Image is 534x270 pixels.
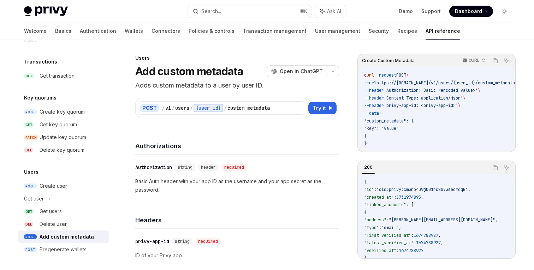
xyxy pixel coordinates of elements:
span: , [421,194,423,200]
div: Delete key quorum [40,146,84,154]
span: : [379,225,381,230]
span: : [411,233,414,238]
h5: Key quorums [24,94,57,102]
h5: Users [24,168,38,176]
div: Create key quorum [40,108,85,116]
span: Open in ChatGPT [280,68,323,75]
span: "verified_at" [364,248,396,253]
span: string [178,164,192,170]
span: : [ [406,202,414,208]
button: Ask AI [315,5,346,18]
div: required [221,164,247,171]
span: "created_at" [364,194,394,200]
span: \ [478,88,480,93]
span: : [394,194,396,200]
a: PATCHUpdate key quorum [18,131,109,144]
span: }' [364,141,369,146]
a: Welcome [24,23,47,40]
span: Try it [313,104,326,112]
h1: Add custom metadata [135,65,243,78]
span: 1674788927 [414,233,438,238]
span: Ask AI [327,8,341,15]
span: , [441,240,443,246]
div: Get users [40,207,62,216]
a: Authentication [80,23,116,40]
button: Ask AI [502,163,511,172]
div: Delete user [40,220,67,228]
a: DELDelete key quorum [18,144,109,156]
span: 'privy-app-id: <privy-app-id>' [384,103,458,108]
h5: Transactions [24,58,57,66]
span: --request [374,72,396,78]
a: Dashboard [449,6,493,17]
div: required [195,238,221,245]
span: POST [24,109,37,115]
span: PATCH [24,135,38,140]
span: GET [24,73,34,79]
button: Copy the contents from the code block [491,56,500,65]
span: "linked_accounts" [364,202,406,208]
div: Add custom metadata [40,233,94,241]
a: POSTAdd custom metadata [18,230,109,243]
a: API reference [426,23,460,40]
span: https://[DOMAIN_NAME]/v1/users/{user_id}/custom_metadata [376,80,515,86]
span: POST [24,247,37,252]
span: curl [364,72,374,78]
a: POSTCreate user [18,180,109,192]
button: Toggle dark mode [499,6,510,17]
span: '{ [379,110,384,116]
p: Basic Auth header with your app ID as the username and your app secret as the password. [135,177,339,194]
span: 1674788927 [399,248,423,253]
div: privy-app-id [135,238,169,245]
div: / [224,104,227,112]
span: 'Content-Type: application/json' [384,95,463,101]
span: POST [24,184,37,189]
button: Open in ChatGPT [267,65,327,77]
a: GETGet transaction [18,70,109,82]
span: "first_verified_at" [364,233,411,238]
span: , [468,187,470,192]
span: : [386,217,389,223]
p: Adds custom metadata to a user by user ID. [135,80,339,90]
span: 'Authorization: Basic <encoded-value>' [384,88,478,93]
img: light logo [24,6,68,16]
div: Search... [201,7,221,16]
span: string [175,239,190,244]
span: { [364,179,367,185]
span: : [374,187,376,192]
span: "id" [364,187,374,192]
div: Get user [24,194,44,203]
a: Basics [55,23,71,40]
span: } [364,133,367,139]
div: / [172,104,174,112]
span: "custom_metadata": { [364,118,414,124]
span: --header [364,103,384,108]
span: \ [406,72,409,78]
span: : [414,240,416,246]
span: DEL [24,148,33,153]
span: \ [458,103,461,108]
span: "email" [381,225,399,230]
div: Users [135,54,339,61]
span: 1731974895 [396,194,421,200]
a: User management [315,23,360,40]
a: Security [369,23,389,40]
div: Create user [40,182,67,190]
span: POST [396,72,406,78]
span: "address" [364,217,386,223]
div: custom_metadata [227,104,270,112]
button: Search...⌘K [188,5,311,18]
button: cURL [458,55,488,67]
div: 200 [362,163,375,172]
div: Get transaction [40,72,75,80]
a: DELDelete user [18,218,109,230]
span: --header [364,88,384,93]
a: GETGet users [18,205,109,218]
button: Try it [308,102,337,114]
div: / [162,104,165,112]
span: "[PERSON_NAME][EMAIL_ADDRESS][DOMAIN_NAME]" [389,217,495,223]
h4: Headers [135,215,339,225]
span: POST [24,234,37,240]
a: POSTCreate key quorum [18,106,109,118]
div: Pregenerate wallets [40,245,87,254]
